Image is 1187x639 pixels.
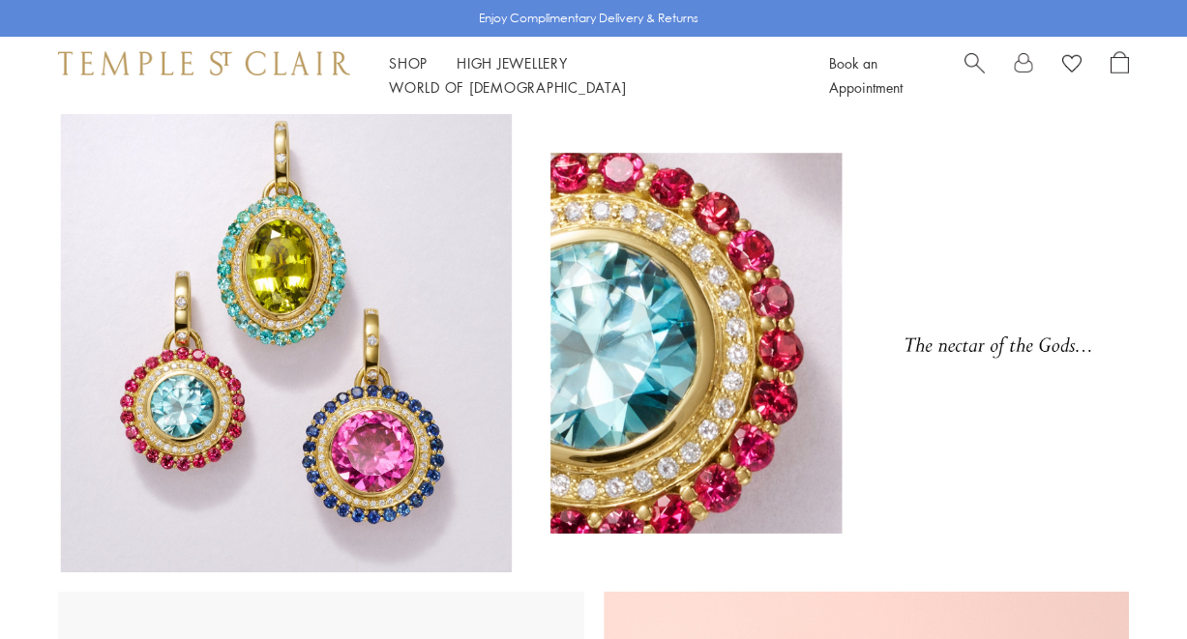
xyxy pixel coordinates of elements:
[1111,51,1129,100] a: Open Shopping Bag
[964,51,985,100] a: Search
[829,53,903,97] a: Book an Appointment
[1062,51,1082,80] a: View Wishlist
[389,51,786,100] nav: Main navigation
[58,51,350,74] img: Temple St. Clair
[479,9,698,28] p: Enjoy Complimentary Delivery & Returns
[389,77,626,97] a: World of [DEMOGRAPHIC_DATA]World of [DEMOGRAPHIC_DATA]
[389,53,428,73] a: ShopShop
[1090,548,1168,620] iframe: Gorgias live chat messenger
[457,53,568,73] a: High JewelleryHigh Jewellery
